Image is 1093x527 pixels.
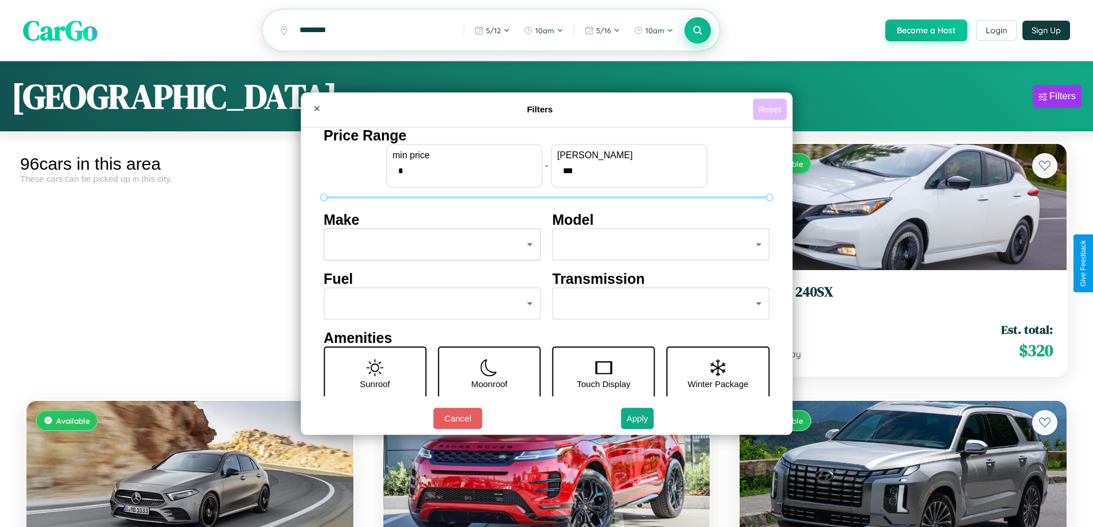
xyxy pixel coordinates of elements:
[645,26,664,35] span: 10am
[11,73,337,120] h1: [GEOGRAPHIC_DATA]
[327,104,753,114] h4: Filters
[20,174,360,184] div: These cars can be picked up in this city.
[1079,240,1087,287] div: Give Feedback
[433,408,482,429] button: Cancel
[596,26,611,35] span: 5 / 16
[486,26,501,35] span: 5 / 12
[324,271,541,287] h4: Fuel
[1049,91,1076,102] div: Filters
[469,21,516,40] button: 5/12
[56,416,90,425] span: Available
[535,26,554,35] span: 10am
[545,158,548,173] p: -
[976,20,1017,41] button: Login
[553,271,770,287] h4: Transmission
[688,376,749,392] p: Winter Package
[20,154,360,174] div: 96 cars in this area
[753,99,787,120] button: Reset
[1001,321,1053,338] span: Est. total:
[579,21,626,40] button: 5/16
[23,11,98,49] span: CarGo
[885,19,967,41] button: Become a Host
[1022,21,1070,40] button: Sign Up
[628,21,679,40] button: 10am
[1033,85,1082,108] button: Filters
[324,127,769,144] h4: Price Range
[471,376,507,392] p: Moonroof
[518,21,569,40] button: 10am
[1019,339,1053,362] span: $ 320
[360,376,390,392] p: Sunroof
[324,330,769,346] h4: Amenities
[577,376,630,392] p: Touch Display
[753,284,1053,300] h3: Nissan 240SX
[557,150,701,161] label: [PERSON_NAME]
[553,212,770,228] h4: Model
[324,212,541,228] h4: Make
[753,284,1053,312] a: Nissan 240SX2024
[621,408,654,429] button: Apply
[392,150,536,161] label: min price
